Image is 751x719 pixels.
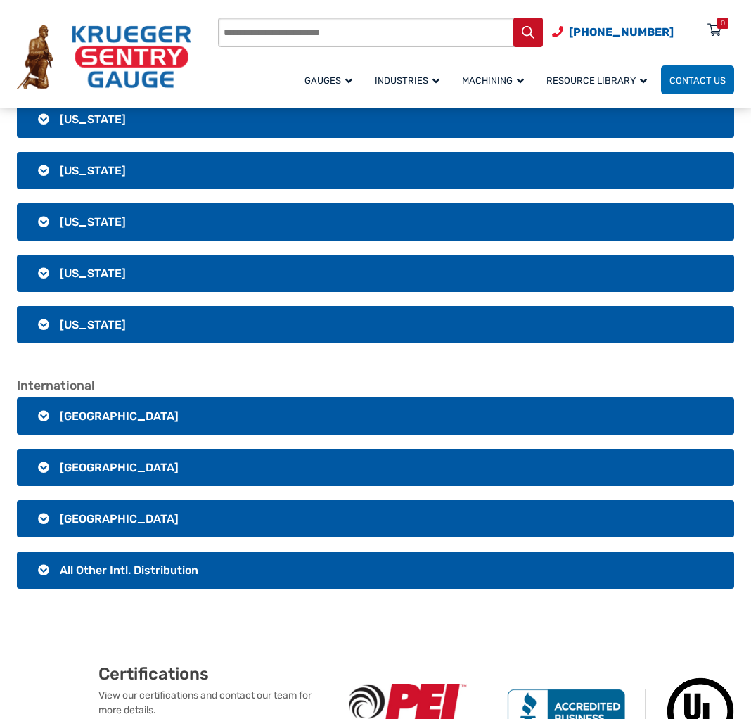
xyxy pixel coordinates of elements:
span: Contact Us [669,75,726,86]
span: Gauges [304,75,352,86]
p: View our certifications and contact our team for more details. [98,688,329,718]
h2: Certifications [98,663,329,685]
span: Resource Library [546,75,647,86]
div: 0 [721,18,725,29]
a: Machining [454,63,538,96]
a: Industries [366,63,454,96]
span: [US_STATE] [60,164,126,177]
span: Machining [462,75,524,86]
a: Contact Us [661,65,734,94]
h2: International [17,378,734,394]
span: Industries [375,75,439,86]
span: [US_STATE] [60,215,126,229]
span: [PHONE_NUMBER] [569,25,674,39]
span: [GEOGRAPHIC_DATA] [60,409,179,423]
span: [US_STATE] [60,267,126,280]
img: Krueger Sentry Gauge [17,25,191,89]
span: All Other Intl. Distribution [60,564,198,577]
a: Phone Number (920) 434-8860 [552,23,674,41]
span: [GEOGRAPHIC_DATA] [60,512,179,526]
span: [GEOGRAPHIC_DATA] [60,461,179,474]
a: Gauges [296,63,366,96]
a: Resource Library [538,63,661,96]
span: [US_STATE] [60,113,126,126]
span: [US_STATE] [60,318,126,331]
